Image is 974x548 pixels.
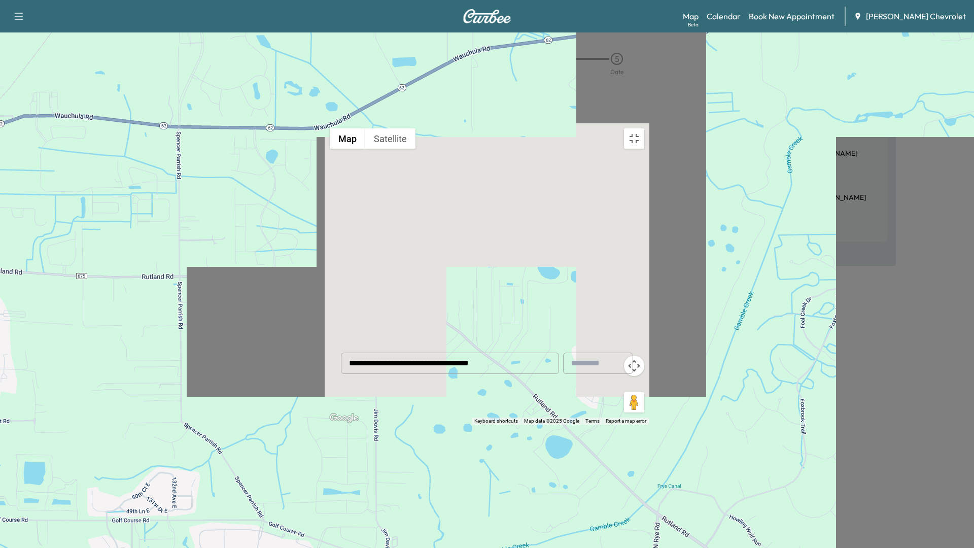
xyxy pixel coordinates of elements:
img: Curbee Logo [463,9,511,23]
div: Beta [688,21,699,28]
a: Calendar [707,10,741,22]
a: MapBeta [683,10,699,22]
a: Book New Appointment [749,10,834,22]
span: [PERSON_NAME] Chevrolet [866,10,966,22]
